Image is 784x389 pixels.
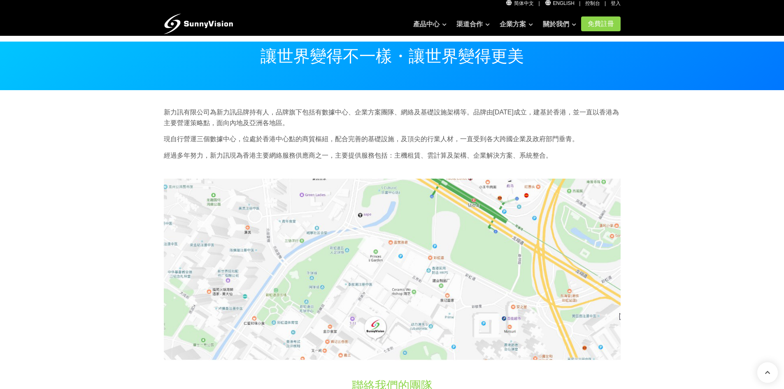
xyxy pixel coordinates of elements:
[164,179,621,361] img: How to visit SunnyVision?
[581,16,621,31] a: 免費註冊
[544,0,575,6] a: English
[164,150,621,161] p: 經過多年努力，新力訊現為香港主要網絡服務供應商之一，主要提供服務包括：主機租賃、雲計算及架構、企業解決方案、系統整合。
[585,0,600,6] a: 控制台
[456,16,490,33] a: 渠道合作
[500,16,533,33] a: 企業方案
[164,107,621,128] p: 新力訊有限公司為新力訊品牌持有人，品牌旗下包括有數據中心、企業方案團隊、網絡及基礎設施架構等。品牌由[DATE]成立，建基於香港，並一直以香港為主要營運策略點，面向內地及亞洲各地區。
[413,16,447,33] a: 產品中心
[611,0,621,6] a: 登入
[543,16,576,33] a: 關於我們
[164,134,621,144] p: 現自行營運三個數據中心，位處於香港中心點的商貿樞紐，配合完善的基礎設施，及頂尖的行業人材，一直受到各大跨國企業及政府部門垂青。
[506,0,534,6] a: 简体中文
[164,48,621,64] p: 讓世界變得不一樣・讓世界變得更美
